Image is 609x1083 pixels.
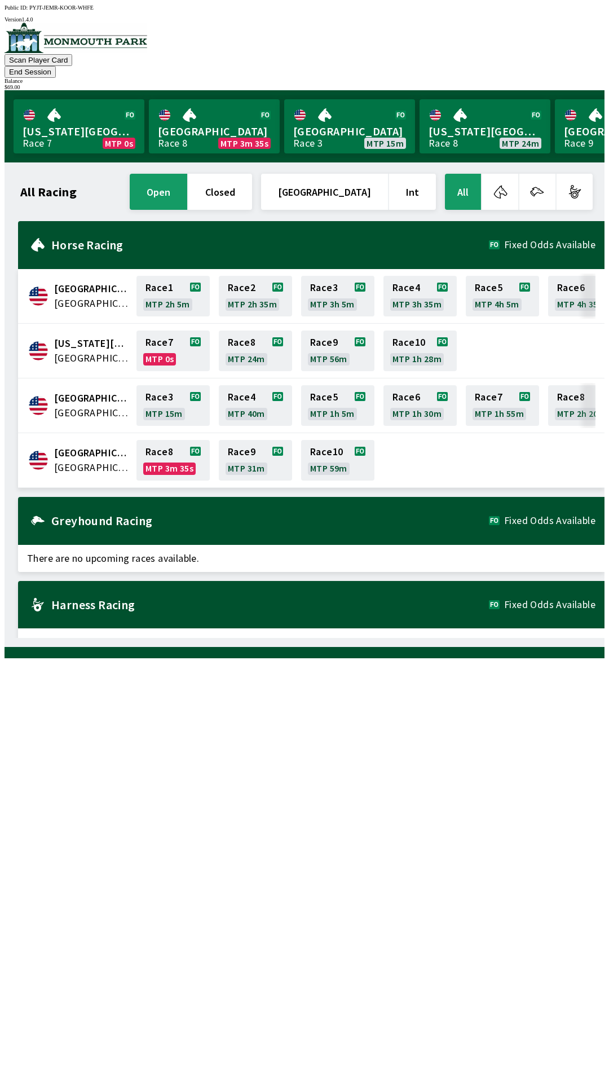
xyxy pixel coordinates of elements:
span: United States [54,406,130,420]
span: Delaware Park [54,336,130,351]
span: Fairmount Park [54,391,130,406]
button: End Session [5,66,56,78]
span: MTP 1h 5m [310,409,355,418]
span: MTP 1h 30m [392,409,442,418]
h2: Horse Racing [51,240,489,249]
span: MTP 1h 55m [475,409,524,418]
span: [GEOGRAPHIC_DATA] [293,124,406,139]
span: PYJT-JEMR-KOOR-WHFE [29,5,94,11]
span: United States [54,351,130,366]
a: Race5MTP 1h 5m [301,385,374,426]
span: MTP 3m 35s [220,139,268,148]
span: MTP 15m [367,139,404,148]
span: MTP 4h 35m [557,300,606,309]
span: MTP 24m [228,354,265,363]
span: Race 2 [228,283,255,292]
span: Fixed Odds Available [504,240,595,249]
span: [US_STATE][GEOGRAPHIC_DATA] [23,124,135,139]
span: MTP 1h 28m [392,354,442,363]
a: [US_STATE][GEOGRAPHIC_DATA]Race 7MTP 0s [14,99,144,153]
span: Race 6 [557,283,585,292]
button: closed [188,174,252,210]
div: Version 1.4.0 [5,16,604,23]
span: MTP 24m [502,139,539,148]
span: Monmouth Park [54,446,130,460]
div: Public ID: [5,5,604,11]
div: Race 7 [23,139,52,148]
span: MTP 40m [228,409,265,418]
span: Race 10 [310,447,343,456]
span: Race 4 [392,283,420,292]
span: Fixed Odds Available [504,600,595,609]
span: [US_STATE][GEOGRAPHIC_DATA] [429,124,541,139]
a: Race7MTP 0s [136,331,210,371]
span: United States [54,460,130,475]
span: MTP 0s [105,139,133,148]
a: [GEOGRAPHIC_DATA]Race 3MTP 15m [284,99,415,153]
a: Race10MTP 59m [301,440,374,481]
span: Canterbury Park [54,281,130,296]
h1: All Racing [20,187,77,196]
span: Race 10 [392,338,425,347]
span: There are no upcoming races available. [18,545,604,572]
span: United States [54,296,130,311]
a: Race8MTP 24m [219,331,292,371]
a: Race3MTP 15m [136,385,210,426]
span: Race 8 [557,393,585,402]
span: MTP 3h 35m [392,300,442,309]
h2: Harness Racing [51,600,489,609]
a: Race5MTP 4h 5m [466,276,539,316]
a: Race9MTP 31m [219,440,292,481]
a: [US_STATE][GEOGRAPHIC_DATA]Race 8MTP 24m [420,99,550,153]
span: MTP 2h 5m [145,300,190,309]
span: MTP 3m 35s [145,464,193,473]
span: Race 4 [228,393,255,402]
a: Race7MTP 1h 55m [466,385,539,426]
span: Race 8 [145,447,173,456]
span: Fixed Odds Available [504,516,595,525]
span: Race 7 [145,338,173,347]
span: Race 3 [145,393,173,402]
a: Race6MTP 1h 30m [383,385,457,426]
span: MTP 15m [145,409,183,418]
div: Balance [5,78,604,84]
a: Race1MTP 2h 5m [136,276,210,316]
a: Race3MTP 3h 5m [301,276,374,316]
div: Race 3 [293,139,323,148]
a: [GEOGRAPHIC_DATA]Race 8MTP 3m 35s [149,99,280,153]
div: Race 8 [429,139,458,148]
span: MTP 2h 20m [557,409,606,418]
span: [GEOGRAPHIC_DATA] [158,124,271,139]
button: open [130,174,187,210]
span: Race 3 [310,283,338,292]
span: MTP 59m [310,464,347,473]
span: Race 5 [310,393,338,402]
span: MTP 0s [145,354,174,363]
span: Race 6 [392,393,420,402]
a: Race4MTP 40m [219,385,292,426]
span: Race 7 [475,393,502,402]
span: Race 1 [145,283,173,292]
button: Int [389,174,436,210]
span: MTP 31m [228,464,265,473]
img: venue logo [5,23,147,53]
a: Race9MTP 56m [301,331,374,371]
span: Race 9 [228,447,255,456]
a: Race4MTP 3h 35m [383,276,457,316]
span: MTP 3h 5m [310,300,355,309]
span: Race 9 [310,338,338,347]
span: MTP 2h 35m [228,300,277,309]
a: Race2MTP 2h 35m [219,276,292,316]
span: Race 8 [228,338,255,347]
span: MTP 4h 5m [475,300,519,309]
button: [GEOGRAPHIC_DATA] [261,174,388,210]
a: Race8MTP 3m 35s [136,440,210,481]
h2: Greyhound Racing [51,516,489,525]
a: Race10MTP 1h 28m [383,331,457,371]
button: All [445,174,481,210]
div: $ 69.00 [5,84,604,90]
div: Race 8 [158,139,187,148]
div: Race 9 [564,139,593,148]
span: There are no upcoming races available. [18,628,604,655]
button: Scan Player Card [5,54,72,66]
